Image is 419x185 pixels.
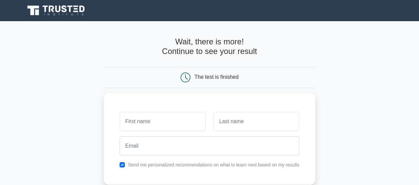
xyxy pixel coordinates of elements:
[120,136,299,156] input: Email
[214,112,299,131] input: Last name
[128,162,299,167] label: Send me personalized recommendations on what to learn next based on my results
[120,112,205,131] input: First name
[194,74,238,80] div: The test is finished
[104,37,315,56] h4: Wait, there is more! Continue to see your result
